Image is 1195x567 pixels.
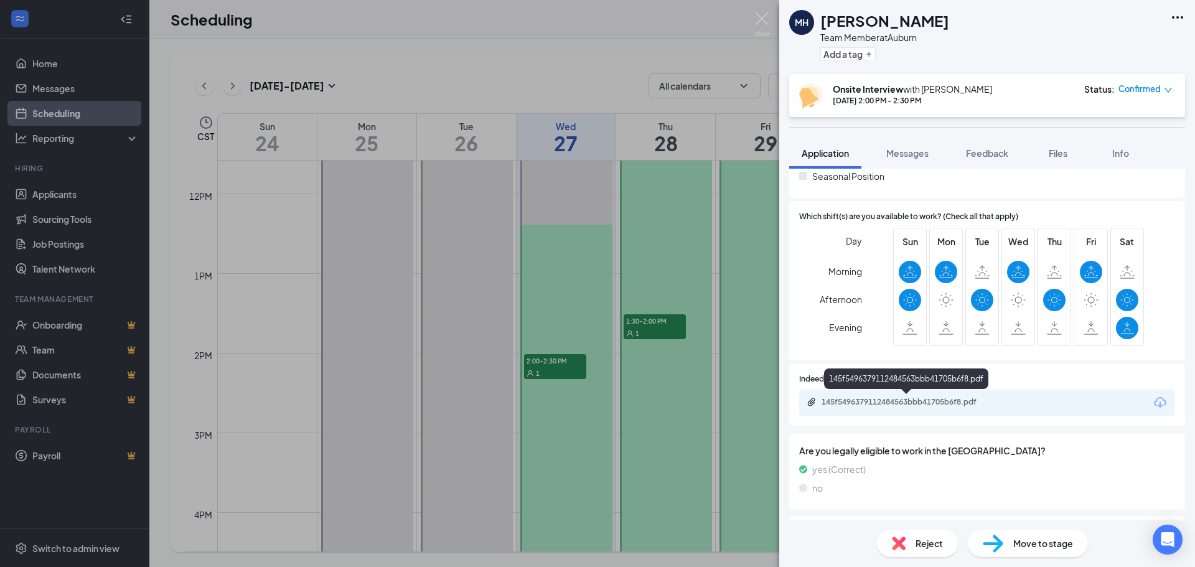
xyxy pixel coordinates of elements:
[1118,83,1161,95] span: Confirmed
[899,235,921,248] span: Sun
[966,148,1008,159] span: Feedback
[833,83,903,95] b: Onsite Interview
[1084,83,1115,95] div: Status :
[828,260,862,283] span: Morning
[795,16,808,29] div: MH
[1007,235,1029,248] span: Wed
[1013,537,1073,550] span: Move to stage
[846,234,862,248] span: Day
[1153,395,1168,410] svg: Download
[829,316,862,339] span: Evening
[799,211,1018,223] span: Which shift(s) are you available to work? (Check all that apply)
[1170,10,1185,25] svg: Ellipses
[807,397,817,407] svg: Paperclip
[802,148,849,159] span: Application
[799,373,854,385] span: Indeed Resume
[820,47,876,60] button: PlusAdd a tag
[812,462,866,476] span: yes (Correct)
[1043,235,1066,248] span: Thu
[1164,86,1173,95] span: down
[822,397,996,407] div: 145f5496379112484563bbb41705b6f8.pdf
[824,368,988,389] div: 145f5496379112484563bbb41705b6f8.pdf
[935,235,957,248] span: Mon
[807,397,1008,409] a: Paperclip145f5496379112484563bbb41705b6f8.pdf
[820,31,949,44] div: Team Member at Auburn
[1112,148,1129,159] span: Info
[1049,148,1067,159] span: Files
[799,444,1175,457] span: Are you legally eligible to work in the [GEOGRAPHIC_DATA]?
[886,148,929,159] span: Messages
[833,95,992,106] div: [DATE] 2:00 PM - 2:30 PM
[1153,525,1183,555] div: Open Intercom Messenger
[1116,235,1138,248] span: Sat
[820,10,949,31] h1: [PERSON_NAME]
[971,235,993,248] span: Tue
[916,537,943,550] span: Reject
[820,288,862,311] span: Afternoon
[812,169,884,183] span: Seasonal Position
[812,481,823,495] span: no
[833,83,992,95] div: with [PERSON_NAME]
[1080,235,1102,248] span: Fri
[865,50,873,58] svg: Plus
